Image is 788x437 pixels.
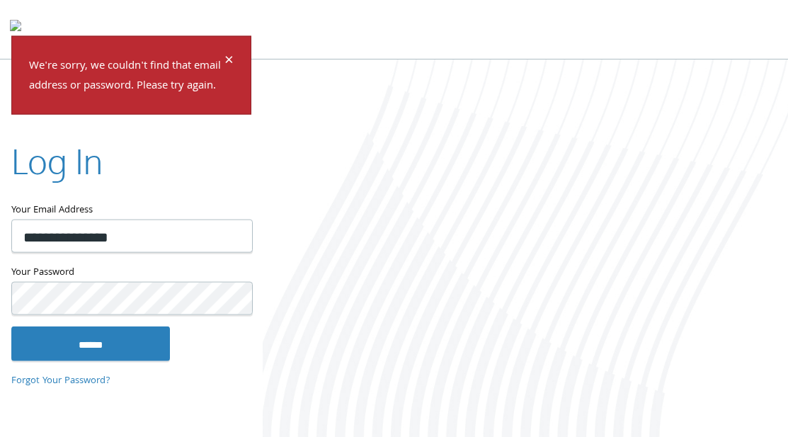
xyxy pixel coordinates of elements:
span: × [224,47,234,75]
button: Dismiss alert [224,53,234,70]
h2: Log In [11,137,103,185]
img: todyl-logo-dark.svg [10,15,21,43]
label: Your Password [11,264,251,282]
p: We're sorry, we couldn't find that email address or password. Please try again. [29,56,222,97]
a: Forgot Your Password? [11,373,110,388]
